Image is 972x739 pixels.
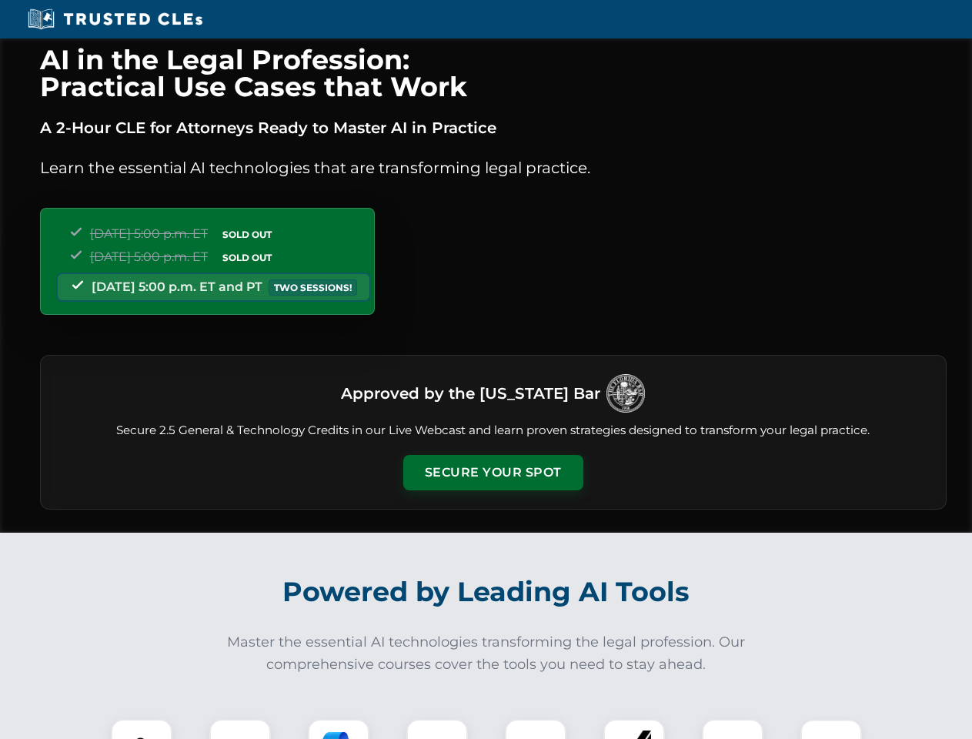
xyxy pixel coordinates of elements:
img: Logo [606,374,645,413]
span: [DATE] 5:00 p.m. ET [90,226,208,241]
p: Secure 2.5 General & Technology Credits in our Live Webcast and learn proven strategies designed ... [59,422,927,440]
h3: Approved by the [US_STATE] Bar [341,380,600,407]
p: A 2-Hour CLE for Attorneys Ready to Master AI in Practice [40,115,947,140]
h1: AI in the Legal Profession: Practical Use Cases that Work [40,46,947,100]
p: Learn the essential AI technologies that are transforming legal practice. [40,155,947,180]
p: Master the essential AI technologies transforming the legal profession. Our comprehensive courses... [217,631,756,676]
img: Trusted CLEs [23,8,207,31]
button: Secure Your Spot [403,455,583,490]
h2: Powered by Leading AI Tools [60,565,913,619]
span: SOLD OUT [217,249,277,266]
span: [DATE] 5:00 p.m. ET [90,249,208,264]
span: SOLD OUT [217,226,277,242]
